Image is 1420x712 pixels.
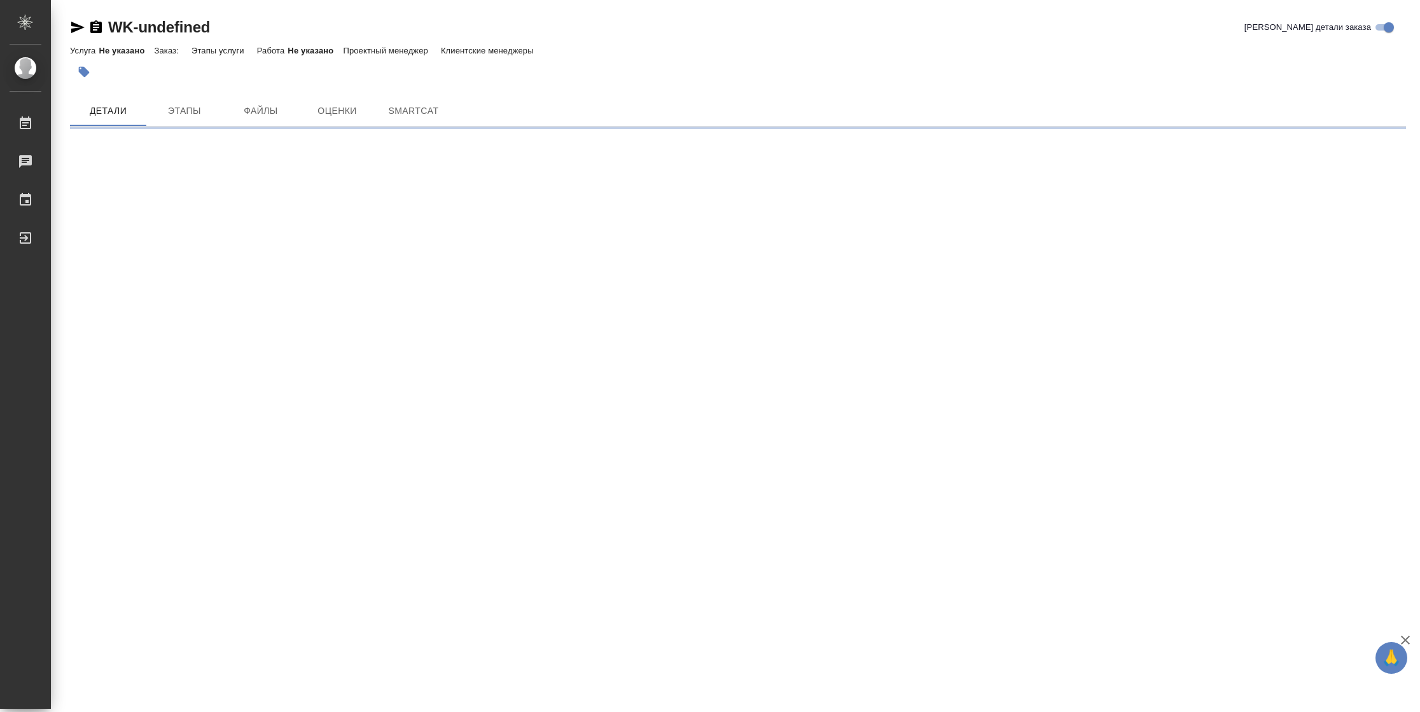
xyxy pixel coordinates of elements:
[78,103,139,119] span: Детали
[70,46,99,55] p: Услуга
[343,46,431,55] p: Проектный менеджер
[99,46,154,55] p: Не указано
[307,103,368,119] span: Оценки
[1375,642,1407,674] button: 🙏
[1381,645,1402,671] span: 🙏
[257,46,288,55] p: Работа
[230,103,291,119] span: Файлы
[70,58,98,86] button: Добавить тэг
[154,103,215,119] span: Этапы
[154,46,181,55] p: Заказ:
[383,103,444,119] span: SmartCat
[1244,21,1371,34] span: [PERSON_NAME] детали заказа
[88,20,104,35] button: Скопировать ссылку
[70,20,85,35] button: Скопировать ссылку для ЯМессенджера
[191,46,247,55] p: Этапы услуги
[108,18,210,36] a: WK-undefined
[288,46,343,55] p: Не указано
[441,46,537,55] p: Клиентские менеджеры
